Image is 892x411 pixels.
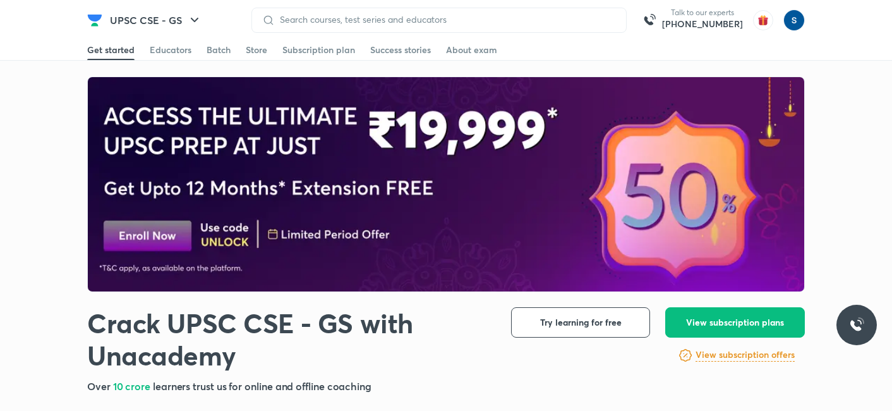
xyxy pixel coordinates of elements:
[282,40,355,60] a: Subscription plan
[446,44,497,56] div: About exam
[540,316,622,329] span: Try learning for free
[662,8,743,18] p: Talk to our experts
[511,307,650,338] button: Try learning for free
[150,40,191,60] a: Educators
[153,379,371,393] span: learners trust us for online and offline coaching
[282,44,355,56] div: Subscription plan
[87,379,113,393] span: Over
[87,13,102,28] img: Company Logo
[665,307,805,338] button: View subscription plans
[662,18,743,30] a: [PHONE_NUMBER]
[849,317,864,333] img: ttu
[446,40,497,60] a: About exam
[637,8,662,33] img: call-us
[87,307,491,372] h1: Crack UPSC CSE - GS with Unacademy
[207,40,231,60] a: Batch
[686,316,784,329] span: View subscription plans
[102,8,210,33] button: UPSC CSE - GS
[207,44,231,56] div: Batch
[246,44,267,56] div: Store
[246,40,267,60] a: Store
[370,44,431,56] div: Success stories
[370,40,431,60] a: Success stories
[87,44,135,56] div: Get started
[275,15,616,25] input: Search courses, test series and educators
[113,379,153,393] span: 10 crore
[87,40,135,60] a: Get started
[150,44,191,56] div: Educators
[696,348,795,363] a: View subscription offers
[696,348,795,362] h6: View subscription offers
[783,9,805,31] img: simran kumari
[753,10,773,30] img: avatar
